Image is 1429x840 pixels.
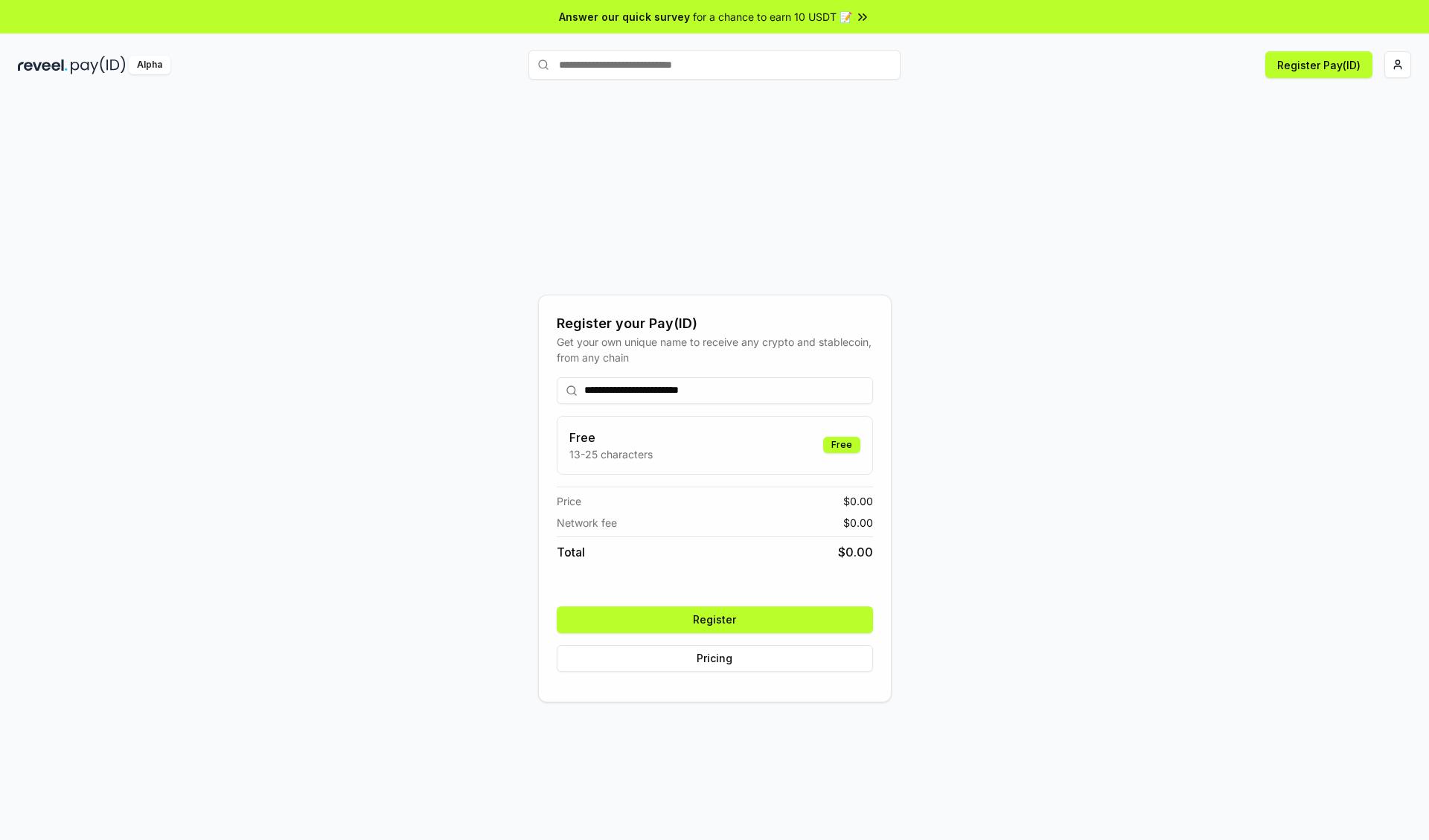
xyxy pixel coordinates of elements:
[843,493,873,509] span: $ 0.00
[557,493,581,509] span: Price
[838,543,873,561] span: $ 0.00
[71,56,126,74] img: pay_id
[693,9,852,25] span: for a chance to earn 10 USDT 📝
[557,543,585,561] span: Total
[843,515,873,530] span: $ 0.00
[569,446,653,462] p: 13-25 characters
[557,313,873,334] div: Register your Pay(ID)
[559,9,690,25] span: Answer our quick survey
[557,334,873,365] div: Get your own unique name to receive any crypto and stablecoin, from any chain
[18,56,68,74] img: reveel_dark
[569,429,653,446] h3: Free
[557,645,873,672] button: Pricing
[557,515,617,530] span: Network fee
[557,606,873,633] button: Register
[823,437,860,453] div: Free
[1265,51,1372,78] button: Register Pay(ID)
[129,56,170,74] div: Alpha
